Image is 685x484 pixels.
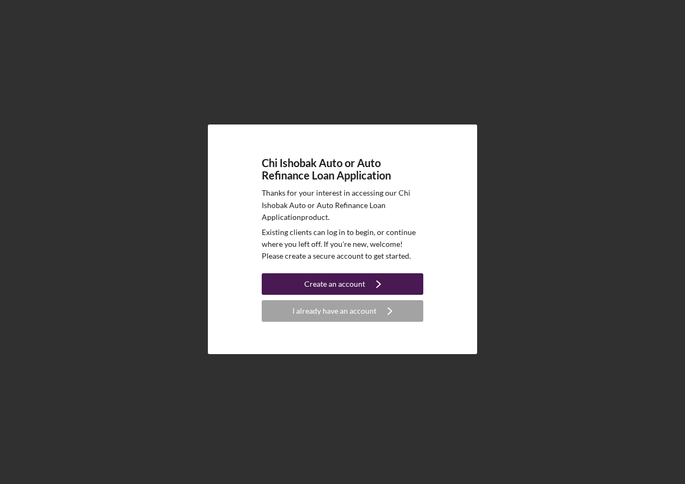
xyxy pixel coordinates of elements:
h4: Chi Ishobak Auto or Auto Refinance Loan Application [262,157,423,182]
p: Existing clients can log in to begin, or continue where you left off. If you're new, welcome! Ple... [262,226,423,262]
button: I already have an account [262,300,423,322]
div: I already have an account [292,300,376,322]
p: Thanks for your interest in accessing our Chi Ishobak Auto or Auto Refinance Loan Application pro... [262,187,423,223]
button: Create an account [262,273,423,295]
div: Create an account [304,273,365,295]
a: Create an account [262,273,423,298]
